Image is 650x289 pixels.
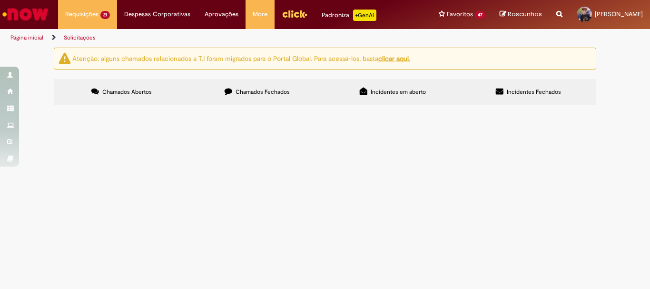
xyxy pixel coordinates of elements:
span: Chamados Abertos [102,88,152,96]
img: ServiceNow [1,5,50,24]
span: Chamados Fechados [236,88,290,96]
a: Solicitações [64,34,96,41]
span: Aprovações [205,10,238,19]
img: click_logo_yellow_360x200.png [282,7,307,21]
span: Despesas Corporativas [124,10,190,19]
span: Favoritos [447,10,473,19]
p: +GenAi [353,10,376,21]
ng-bind-html: Atenção: alguns chamados relacionados a T.I foram migrados para o Portal Global. Para acessá-los,... [72,54,410,62]
span: Incidentes Fechados [507,88,561,96]
span: Incidentes em aberto [371,88,426,96]
span: More [253,10,267,19]
span: 21 [100,11,110,19]
ul: Trilhas de página [7,29,426,47]
div: Padroniza [322,10,376,21]
span: Requisições [65,10,98,19]
a: Página inicial [10,34,43,41]
a: Rascunhos [500,10,542,19]
a: clicar aqui. [378,54,410,62]
span: Rascunhos [508,10,542,19]
span: [PERSON_NAME] [595,10,643,18]
span: 47 [475,11,485,19]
